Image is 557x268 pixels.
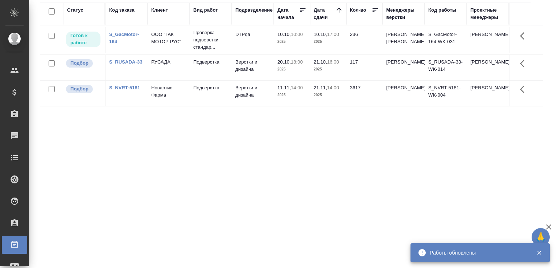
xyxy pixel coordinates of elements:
[277,38,306,45] p: 2025
[193,84,228,92] p: Подверстка
[425,27,467,53] td: S_GacMotor-164-WK-031
[65,31,101,48] div: Исполнитель может приступить к работе
[535,230,547,245] span: 🙏
[386,84,421,92] p: [PERSON_NAME]
[291,85,303,90] p: 14:00
[327,32,339,37] p: 17:00
[193,7,218,14] div: Вид работ
[232,27,274,53] td: DTPqa
[467,55,509,80] td: [PERSON_NAME]
[346,81,383,106] td: 3617
[314,92,343,99] p: 2025
[314,66,343,73] p: 2025
[277,59,291,65] p: 20.10,
[109,59,143,65] a: S_RUSADA-33
[430,249,525,256] div: Работы обновлены
[350,7,366,14] div: Кол-во
[314,59,327,65] p: 21.10,
[232,55,274,80] td: Верстки и дизайна
[151,84,186,99] p: Новартис Фарма
[193,58,228,66] p: Подверстка
[291,32,303,37] p: 10:00
[277,7,299,21] div: Дата начала
[109,32,139,44] a: S_GacMotor-164
[516,27,533,45] button: Здесь прячутся важные кнопки
[151,7,168,14] div: Клиент
[277,66,306,73] p: 2025
[516,81,533,98] button: Здесь прячутся важные кнопки
[70,60,88,67] p: Подбор
[327,85,339,90] p: 14:00
[70,32,96,46] p: Готов к работе
[386,7,421,21] div: Менеджеры верстки
[151,31,186,45] p: ООО "ГАК МОТОР РУС"
[516,55,533,72] button: Здесь прячутся важные кнопки
[532,228,550,246] button: 🙏
[346,27,383,53] td: 236
[235,7,273,14] div: Подразделение
[314,7,335,21] div: Дата сдачи
[109,85,140,90] a: S_NVRT-5181
[425,55,467,80] td: S_RUSADA-33-WK-014
[291,59,303,65] p: 18:00
[425,81,467,106] td: S_NVRT-5181-WK-004
[277,92,306,99] p: 2025
[532,249,546,256] button: Закрыть
[470,7,505,21] div: Проектные менеджеры
[232,81,274,106] td: Верстки и дизайна
[386,58,421,66] p: [PERSON_NAME]
[314,85,327,90] p: 21.11,
[314,32,327,37] p: 10.10,
[327,59,339,65] p: 16:00
[467,27,509,53] td: [PERSON_NAME]
[277,85,291,90] p: 11.11,
[467,81,509,106] td: [PERSON_NAME]
[346,55,383,80] td: 117
[109,7,135,14] div: Код заказа
[428,7,456,14] div: Код работы
[70,85,88,93] p: Подбор
[67,7,83,14] div: Статус
[151,58,186,66] p: РУСАДА
[65,84,101,94] div: Можно подбирать исполнителей
[314,38,343,45] p: 2025
[386,31,421,45] p: [PERSON_NAME], [PERSON_NAME]
[193,29,228,51] p: Проверка подверстки стандар...
[277,32,291,37] p: 10.10,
